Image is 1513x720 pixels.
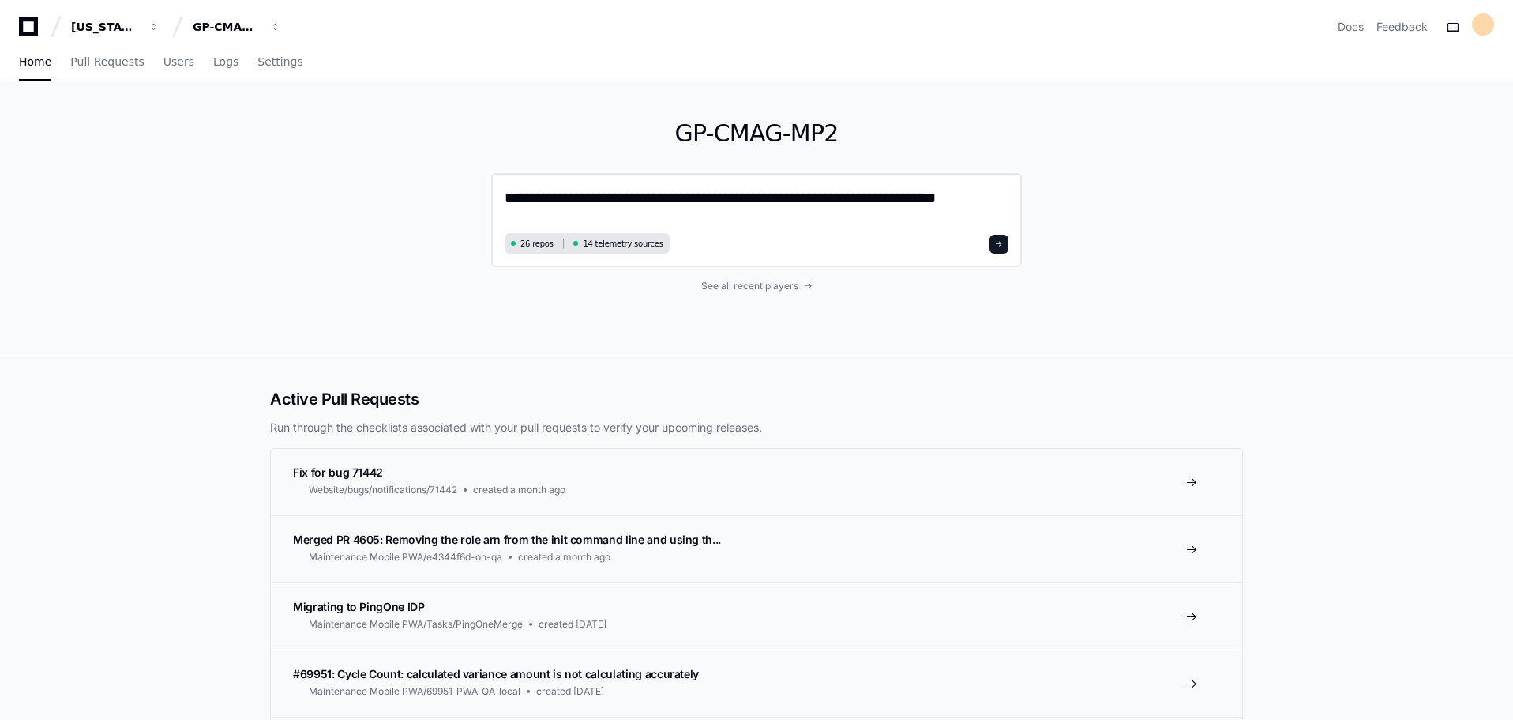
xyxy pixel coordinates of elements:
span: 26 repos [520,238,554,250]
a: Logs [213,44,238,81]
span: Pull Requests [70,57,144,66]
span: created a month ago [473,484,565,496]
span: See all recent players [701,280,798,292]
span: Maintenance Mobile PWA/Tasks/PingOneMerge [309,618,523,631]
a: Fix for bug 71442Website/bugs/notifications/71442created a month ago [271,449,1242,515]
h1: GP-CMAG-MP2 [491,119,1022,148]
span: created [DATE] [536,685,604,698]
a: See all recent players [491,280,1022,292]
button: [US_STATE] Pacific [65,13,166,41]
span: created a month ago [518,551,610,564]
span: Website/bugs/notifications/71442 [309,484,457,496]
span: 14 telemetry sources [583,238,663,250]
button: GP-CMAG-MP2 [186,13,287,41]
div: [US_STATE] Pacific [71,19,139,35]
a: Docs [1338,19,1364,35]
span: Migrating to PingOne IDP [293,600,425,613]
div: GP-CMAG-MP2 [193,19,261,35]
span: created [DATE] [539,618,606,631]
a: Merged PR 4605: Removing the role arn from the init command line and using th...Maintenance Mobil... [271,515,1242,582]
a: Home [19,44,51,81]
a: Users [163,44,194,81]
a: Migrating to PingOne IDPMaintenance Mobile PWA/Tasks/PingOneMergecreated [DATE] [271,582,1242,650]
span: Maintenance Mobile PWA/69951_PWA_QA_local [309,685,520,698]
button: Feedback [1376,19,1428,35]
span: Merged PR 4605: Removing the role arn from the init command line and using th... [293,533,721,546]
a: Pull Requests [70,44,144,81]
span: Fix for bug 71442 [293,466,383,479]
span: Users [163,57,194,66]
a: #69951: Cycle Count: calculated variance amount is not calculating accuratelyMaintenance Mobile P... [271,650,1242,717]
span: #69951: Cycle Count: calculated variance amount is not calculating accurately [293,667,699,680]
span: Home [19,57,51,66]
span: Settings [257,57,302,66]
span: Maintenance Mobile PWA/e4344f6d-on-qa [309,551,502,564]
p: Run through the checklists associated with your pull requests to verify your upcoming releases. [270,420,1243,435]
h2: Active Pull Requests [270,388,1243,410]
a: Settings [257,44,302,81]
span: Logs [213,57,238,66]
